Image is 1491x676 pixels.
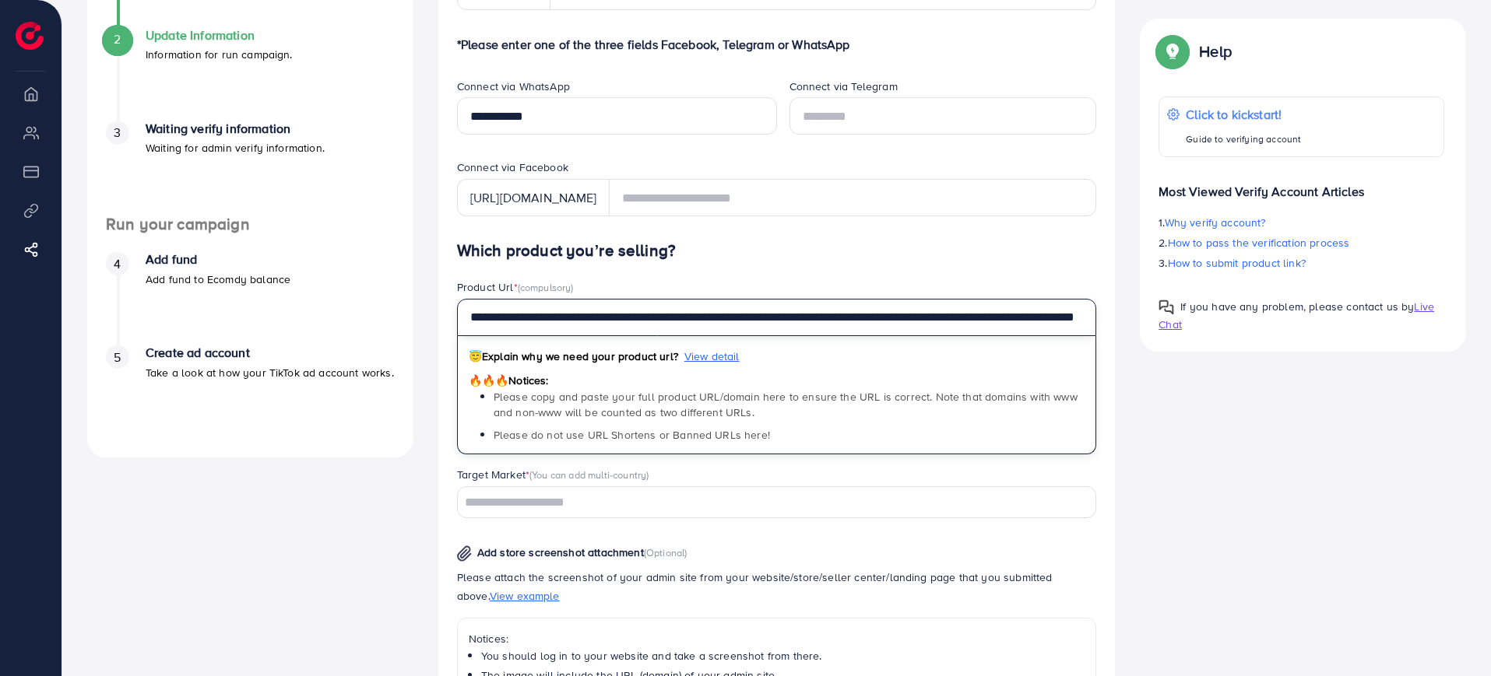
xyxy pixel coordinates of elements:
[457,179,610,216] div: [URL][DOMAIN_NAME]
[146,45,293,64] p: Information for run campaign.
[518,280,574,294] span: (compulsory)
[1180,299,1414,314] span: If you have any problem, please contact us by
[457,486,1097,518] div: Search for option
[481,648,1085,664] li: You should log in to your website and take a screenshot from there.
[457,467,649,482] label: Target Market
[457,241,1097,261] h4: Which product you’re selling?
[114,30,121,48] span: 2
[87,252,413,345] li: Add fund
[457,159,568,175] label: Connect via Facebook
[146,28,293,43] h4: Update Information
[459,491,1077,515] input: Search for option
[457,279,574,295] label: Product Url
[457,79,570,94] label: Connect via WhatsApp
[1159,213,1444,232] p: 1.
[1199,42,1232,61] p: Help
[469,349,678,364] span: Explain why we need your product url?
[146,138,325,157] p: Waiting for admin verify information.
[1165,215,1266,230] span: Why verify account?
[1159,170,1444,201] p: Most Viewed Verify Account Articles
[1159,37,1187,65] img: Popup guide
[146,345,394,360] h4: Create ad account
[1186,105,1301,124] p: Click to kickstart!
[146,252,290,267] h4: Add fund
[684,349,740,364] span: View detail
[1168,255,1306,271] span: How to submit product link?
[87,28,413,121] li: Update Information
[490,588,560,604] span: View example
[16,22,44,50] img: logo
[1159,254,1444,272] p: 3.
[469,629,1085,648] p: Notices:
[494,427,770,443] span: Please do not use URL Shortens or Banned URLs here!
[469,373,549,388] span: Notices:
[1159,233,1444,252] p: 2.
[87,215,413,234] h4: Run your campaign
[469,373,508,388] span: 🔥🔥🔥
[529,468,649,482] span: (You can add multi-country)
[87,121,413,215] li: Waiting verify information
[1159,299,1174,315] img: Popup guide
[457,545,472,562] img: img
[1168,235,1350,250] span: How to pass the verification process
[469,349,482,364] span: 😇
[114,124,121,142] span: 3
[1186,130,1301,149] p: Guide to verifying account
[114,349,121,366] span: 5
[457,35,1097,54] p: *Please enter one of the three fields Facebook, Telegram or WhatsApp
[789,79,898,94] label: Connect via Telegram
[87,345,413,439] li: Create ad account
[457,568,1097,605] p: Please attach the screenshot of your admin site from your website/store/seller center/landing pag...
[1425,606,1479,664] iframe: Chat
[644,545,687,559] span: (Optional)
[146,363,394,382] p: Take a look at how your TikTok ad account works.
[146,121,325,136] h4: Waiting verify information
[114,255,121,273] span: 4
[477,545,644,560] span: Add store screenshot attachment
[494,389,1078,420] span: Please copy and paste your full product URL/domain here to ensure the URL is correct. Note that d...
[146,270,290,289] p: Add fund to Ecomdy balance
